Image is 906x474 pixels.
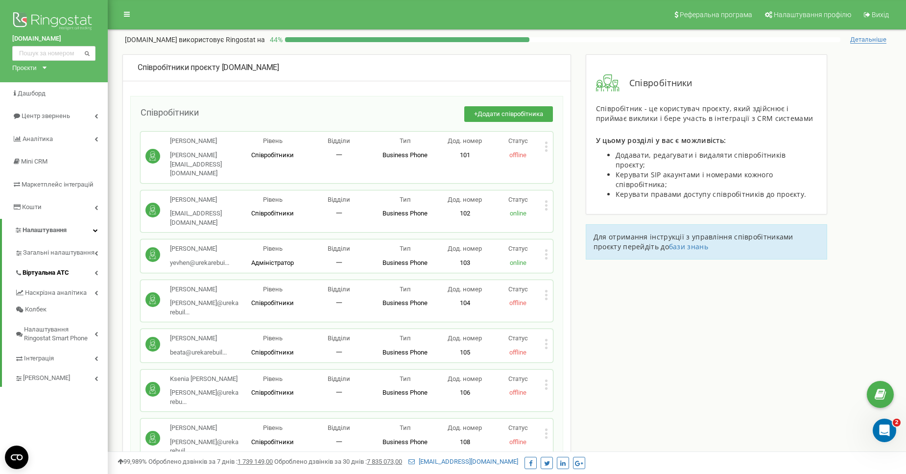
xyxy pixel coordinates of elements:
[873,419,896,442] iframe: Intercom live chat
[148,458,273,465] span: Оброблено дзвінків за 7 днів :
[367,458,402,465] u: 7 835 073,00
[509,151,526,159] span: offline
[263,137,283,144] span: Рівень
[616,150,786,169] span: Додавати, редагувати і видаляти співробітників проєкту;
[170,438,238,455] span: [PERSON_NAME]@urekarebuil...
[251,299,294,307] span: Співробітники
[170,195,239,205] p: [PERSON_NAME]
[274,458,402,465] span: Оброблено дзвінків за 30 днів :
[400,137,411,144] span: Тип
[251,259,294,266] span: Адміністратор
[508,137,528,144] span: Статус
[170,334,227,343] p: [PERSON_NAME]
[15,347,108,367] a: Інтеграція
[24,354,54,363] span: Інтеграція
[510,259,526,266] span: online
[21,158,48,165] span: Mini CRM
[328,137,350,144] span: Відділи
[238,458,273,465] u: 1 739 149,00
[170,151,239,178] p: [PERSON_NAME][EMAIL_ADDRESS][DOMAIN_NAME]
[22,112,70,119] span: Центр звернень
[448,245,482,252] span: Дод. номер
[448,285,482,293] span: Дод. номер
[15,318,108,347] a: Налаштування Ringostat Smart Phone
[12,34,95,44] a: [DOMAIN_NAME]
[263,375,283,382] span: Рівень
[170,424,239,433] p: [PERSON_NAME]
[382,438,428,446] span: Business Phone
[400,375,411,382] span: Тип
[170,244,229,254] p: [PERSON_NAME]
[125,35,265,45] p: [DOMAIN_NAME]
[336,259,342,266] span: 一
[15,241,108,261] a: Загальні налаштування
[251,349,294,356] span: Співробітники
[23,226,67,234] span: Налаштування
[382,389,428,396] span: Business Phone
[400,285,411,293] span: Тип
[510,210,526,217] span: online
[170,349,227,356] span: beata@urekarebuil...
[400,245,411,252] span: Тип
[328,334,350,342] span: Відділи
[15,367,108,387] a: [PERSON_NAME]
[263,334,283,342] span: Рівень
[118,458,147,465] span: 99,989%
[616,190,806,199] span: Керувати правами доступу співробітників до проєкту.
[18,90,46,97] span: Дашборд
[251,438,294,446] span: Співробітники
[508,245,528,252] span: Статус
[850,36,886,44] span: Детальніше
[438,348,491,357] p: 105
[448,196,482,203] span: Дод. номер
[23,248,95,258] span: Загальні налаштування
[774,11,851,19] span: Налаштування профілю
[872,11,889,19] span: Вихід
[336,389,342,396] span: 一
[508,334,528,342] span: Статус
[438,151,491,160] p: 101
[508,375,528,382] span: Статус
[179,36,265,44] span: використовує Ringostat на
[336,151,342,159] span: 一
[15,261,108,282] a: Віртуальна АТС
[680,11,752,19] span: Реферальна програма
[448,375,482,382] span: Дод. номер
[509,299,526,307] span: offline
[251,389,294,396] span: Співробітники
[509,389,526,396] span: offline
[382,259,428,266] span: Business Phone
[12,10,95,34] img: Ringostat logo
[448,137,482,144] span: Дод. номер
[251,151,294,159] span: Співробітники
[620,77,692,90] span: Співробітники
[170,285,239,294] p: [PERSON_NAME]
[328,424,350,431] span: Відділи
[508,196,528,203] span: Статус
[400,334,411,342] span: Тип
[15,301,108,318] a: Колбек
[263,196,283,203] span: Рівень
[328,285,350,293] span: Відділи
[2,219,108,242] a: Налаштування
[438,209,491,218] p: 102
[265,35,285,45] p: 44 %
[141,107,199,118] span: Співробітники
[328,245,350,252] span: Відділи
[400,424,411,431] span: Тип
[508,424,528,431] span: Статус
[438,299,491,308] p: 104
[23,374,70,383] span: [PERSON_NAME]
[336,438,342,446] span: 一
[594,232,793,251] span: Для отримання інструкції з управління співробітниками проєкту перейдіть до
[170,209,239,227] p: [EMAIL_ADDRESS][DOMAIN_NAME]
[438,438,491,447] p: 108
[336,349,342,356] span: 一
[170,375,239,384] p: Ksenia [PERSON_NAME]
[438,259,491,268] p: 103
[669,242,708,251] a: бази знань
[263,285,283,293] span: Рівень
[23,135,53,142] span: Аналiтика
[23,268,69,278] span: Віртуальна АТС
